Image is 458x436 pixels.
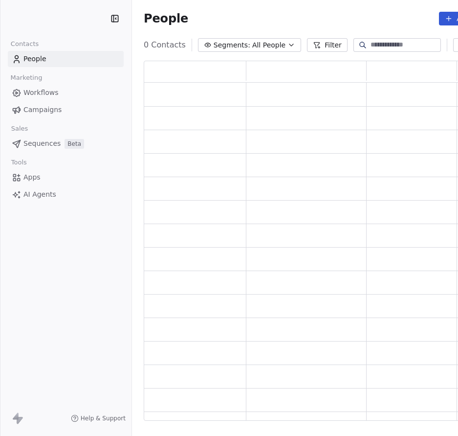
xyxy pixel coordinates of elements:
span: People [23,54,46,64]
span: Campaigns [23,105,62,115]
a: Help & Support [71,414,126,422]
button: Filter [307,38,348,52]
span: AI Agents [23,189,56,200]
span: 0 Contacts [144,39,186,51]
a: Apps [8,169,124,185]
span: All People [252,40,285,50]
a: AI Agents [8,186,124,203]
span: Beta [65,139,84,149]
span: Apps [23,172,41,183]
span: Help & Support [81,414,126,422]
span: Sequences [23,138,61,149]
span: Segments: [214,40,250,50]
a: Workflows [8,85,124,101]
a: Campaigns [8,102,124,118]
span: People [144,11,188,26]
span: Marketing [6,70,46,85]
span: Workflows [23,88,59,98]
a: SequencesBeta [8,136,124,152]
span: Tools [7,155,31,170]
a: People [8,51,124,67]
span: Contacts [6,37,43,51]
span: Sales [7,121,32,136]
